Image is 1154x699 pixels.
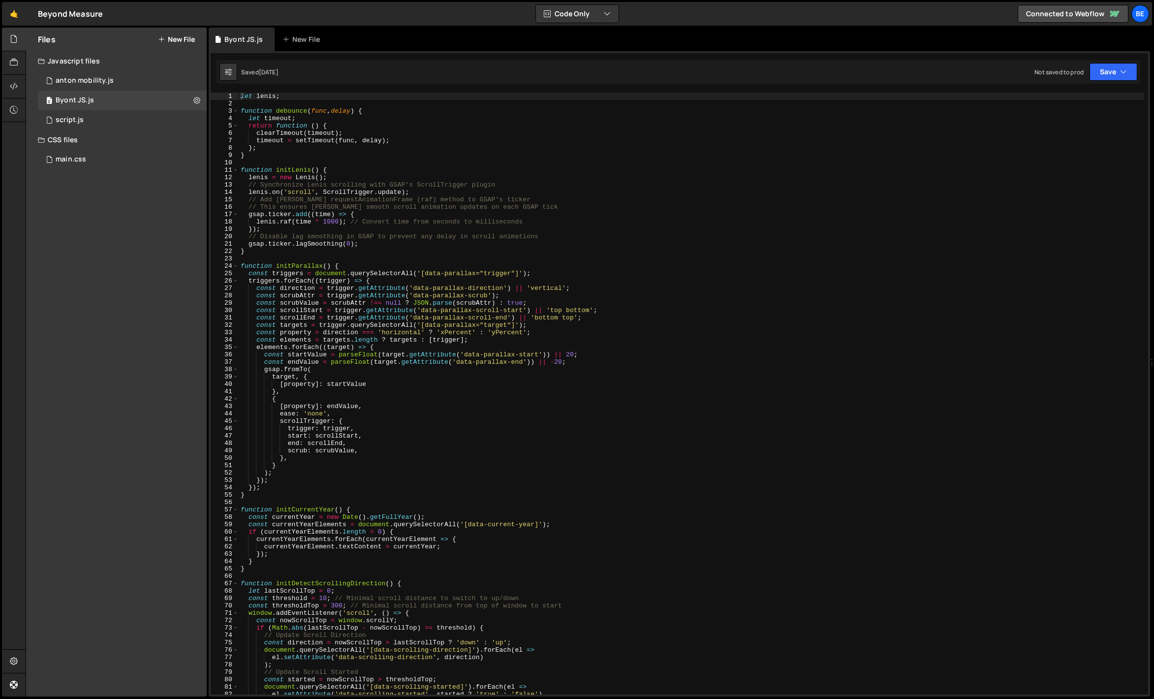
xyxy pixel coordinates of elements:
div: 69 [211,595,239,602]
div: 58 [211,513,239,521]
div: 26 [211,277,239,285]
div: 57 [211,506,239,513]
div: Byont JS.js [56,96,94,105]
div: 10 [211,159,239,166]
div: 17 [211,211,239,218]
div: 35 [211,344,239,351]
div: 12 [211,174,239,181]
div: 44 [211,410,239,417]
div: 33 [211,329,239,336]
div: 51 [211,462,239,469]
div: [DATE] [259,68,279,76]
div: 41 [211,388,239,395]
div: 21 [211,240,239,248]
div: Beyond Measure [38,8,103,20]
div: Not saved to prod [1034,68,1084,76]
div: CSS files [26,130,207,150]
div: 23 [211,255,239,262]
div: 16 [211,203,239,211]
div: 20 [211,233,239,240]
div: 14 [211,189,239,196]
div: 45 [211,417,239,425]
div: 54 [211,484,239,491]
a: Be [1131,5,1149,23]
span: 0 [46,97,52,105]
div: anton mobility.js [56,76,114,85]
div: 9 [211,152,239,159]
div: Saved [241,68,279,76]
div: 25 [211,270,239,277]
div: 31 [211,314,239,321]
div: 3 [211,107,239,115]
div: 66 [211,572,239,580]
div: 4 [211,115,239,122]
div: 79 [211,668,239,676]
div: 40 [211,381,239,388]
div: 15 [211,196,239,203]
div: 5 [211,122,239,129]
div: 2 [211,100,239,107]
div: 8 [211,144,239,152]
div: 28 [211,292,239,299]
div: 68 [211,587,239,595]
div: 76 [211,646,239,654]
div: 63 [211,550,239,558]
div: 7 [211,137,239,144]
div: 60 [211,528,239,536]
div: 82 [211,691,239,698]
div: 56 [211,499,239,506]
div: 13 [211,181,239,189]
div: 18 [211,218,239,225]
div: 52 [211,469,239,477]
div: 7477/36626.js [38,71,207,91]
div: 72 [211,617,239,624]
div: 7477/38992.js [38,91,207,110]
div: 47 [211,432,239,440]
div: 64 [211,558,239,565]
div: 37 [211,358,239,366]
div: 27 [211,285,239,292]
div: 49 [211,447,239,454]
div: 77 [211,654,239,661]
div: 62 [211,543,239,550]
div: 7477/15315.css [38,150,207,169]
div: 42 [211,395,239,403]
div: 19 [211,225,239,233]
div: 81 [211,683,239,691]
div: 75 [211,639,239,646]
button: New File [158,35,195,43]
div: 61 [211,536,239,543]
div: 11 [211,166,239,174]
div: 46 [211,425,239,432]
div: 80 [211,676,239,683]
button: Code Only [536,5,619,23]
div: 71 [211,609,239,617]
div: 32 [211,321,239,329]
div: 67 [211,580,239,587]
div: 29 [211,299,239,307]
div: 36 [211,351,239,358]
div: New File [282,34,324,44]
div: 1 [211,93,239,100]
div: 6 [211,129,239,137]
div: 43 [211,403,239,410]
div: 22 [211,248,239,255]
div: 24 [211,262,239,270]
div: 78 [211,661,239,668]
div: 70 [211,602,239,609]
a: Connected to Webflow [1018,5,1128,23]
div: 48 [211,440,239,447]
div: 53 [211,477,239,484]
div: script.js [56,116,84,125]
button: Save [1090,63,1137,81]
a: 🤙 [2,2,26,26]
div: 50 [211,454,239,462]
div: 39 [211,373,239,381]
div: 55 [211,491,239,499]
div: Byont JS.js [224,34,263,44]
div: 30 [211,307,239,314]
div: 7477/36975.js [38,110,207,130]
div: 65 [211,565,239,572]
div: 38 [211,366,239,373]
